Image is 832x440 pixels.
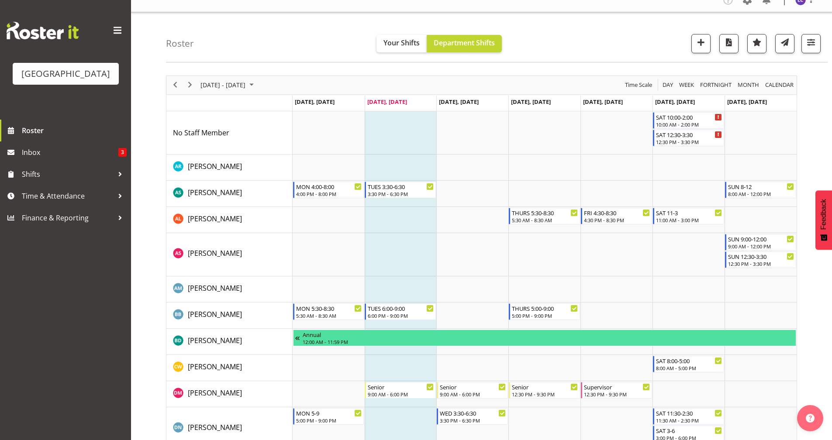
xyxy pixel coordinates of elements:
[728,243,794,250] div: 9:00 AM - 12:00 PM
[584,217,650,223] div: 4:30 PM - 8:30 PM
[166,181,293,207] td: Ajay Smith resource
[296,182,362,191] div: MON 4:00-8:00
[188,388,242,398] span: [PERSON_NAME]
[801,34,821,53] button: Filter Shifts
[303,330,794,339] div: Annual
[440,417,506,424] div: 3:30 PM - 6:30 PM
[437,408,508,425] div: Drew Nielsen"s event - WED 3:30-6:30 Begin From Wednesday, August 27, 2025 at 3:30:00 PM GMT+12:0...
[725,251,796,268] div: Alex Sansom"s event - SUN 12:30-3:30 Begin From Sunday, August 31, 2025 at 12:30:00 PM GMT+12:00 ...
[820,199,828,230] span: Feedback
[118,148,127,157] span: 3
[728,252,794,261] div: SUN 12:30-3:30
[728,182,794,191] div: SUN 8-12
[719,34,739,53] button: Download a PDF of the roster according to the set date range.
[188,162,242,171] span: [PERSON_NAME]
[368,304,434,313] div: TUES 6:00-9:00
[656,138,722,145] div: 12:30 PM - 3:30 PM
[512,208,578,217] div: THURS 5:30-8:30
[368,182,434,191] div: TUES 3:30-6:30
[736,79,761,90] button: Timeline Month
[173,127,229,138] a: No Staff Member
[21,67,110,80] div: [GEOGRAPHIC_DATA]
[22,168,114,181] span: Shifts
[437,382,508,399] div: Devon Morris-Brown"s event - Senior Begin From Wednesday, August 27, 2025 at 9:00:00 AM GMT+12:00...
[440,409,506,417] div: WED 3:30-6:30
[699,79,733,90] button: Fortnight
[293,330,796,346] div: Braedyn Dykes"s event - Annual Begin From Sunday, August 24, 2025 at 12:00:00 AM GMT+12:00 Ends A...
[512,312,578,319] div: 5:00 PM - 9:00 PM
[7,22,79,39] img: Rosterit website logo
[188,336,242,345] span: [PERSON_NAME]
[656,426,722,435] div: SAT 3-6
[427,35,502,52] button: Department Shifts
[691,34,711,53] button: Add a new shift
[188,187,242,198] a: [PERSON_NAME]
[166,329,293,355] td: Braedyn Dykes resource
[512,391,578,398] div: 12:30 PM - 9:30 PM
[656,417,722,424] div: 11:30 AM - 2:30 PM
[166,207,293,233] td: Alex Laverty resource
[368,382,434,391] div: Senior
[509,303,580,320] div: Bradley Barton"s event - THURS 5:00-9:00 Begin From Thursday, August 28, 2025 at 5:00:00 PM GMT+1...
[188,309,242,320] a: [PERSON_NAME]
[166,38,194,48] h4: Roster
[764,79,794,90] span: calendar
[512,382,578,391] div: Senior
[188,161,242,172] a: [PERSON_NAME]
[188,283,242,293] a: [PERSON_NAME]
[22,146,118,159] span: Inbox
[293,408,364,425] div: Drew Nielsen"s event - MON 5-9 Begin From Monday, August 25, 2025 at 5:00:00 PM GMT+12:00 Ends At...
[653,208,724,224] div: Alex Laverty"s event - SAT 11-3 Begin From Saturday, August 30, 2025 at 11:00:00 AM GMT+12:00 End...
[439,98,479,106] span: [DATE], [DATE]
[293,303,364,320] div: Bradley Barton"s event - MON 5:30-8:30 Begin From Monday, August 25, 2025 at 5:30:00 AM GMT+12:00...
[367,98,407,106] span: [DATE], [DATE]
[581,208,652,224] div: Alex Laverty"s event - FRI 4:30-8:30 Begin From Friday, August 29, 2025 at 4:30:00 PM GMT+12:00 E...
[296,417,362,424] div: 5:00 PM - 9:00 PM
[656,121,722,128] div: 10:00 AM - 2:00 PM
[296,190,362,197] div: 4:00 PM - 8:00 PM
[200,79,246,90] span: [DATE] - [DATE]
[365,182,436,198] div: Ajay Smith"s event - TUES 3:30-6:30 Begin From Tuesday, August 26, 2025 at 3:30:00 PM GMT+12:00 E...
[434,38,495,48] span: Department Shifts
[727,98,767,106] span: [DATE], [DATE]
[188,335,242,346] a: [PERSON_NAME]
[365,382,436,399] div: Devon Morris-Brown"s event - Senior Begin From Tuesday, August 26, 2025 at 9:00:00 AM GMT+12:00 E...
[383,38,420,48] span: Your Shifts
[368,312,434,319] div: 6:00 PM - 9:00 PM
[656,409,722,417] div: SAT 11:30-2:30
[584,382,650,391] div: Supervisor
[296,409,362,417] div: MON 5-9
[169,79,181,90] button: Previous
[725,182,796,198] div: Ajay Smith"s event - SUN 8-12 Begin From Sunday, August 31, 2025 at 8:00:00 AM GMT+12:00 Ends At ...
[747,34,766,53] button: Highlight an important date within the roster.
[376,35,427,52] button: Your Shifts
[183,76,197,94] div: next period
[188,309,242,319] span: [PERSON_NAME]
[624,79,654,90] button: Time Scale
[166,111,293,155] td: No Staff Member resource
[656,356,722,365] div: SAT 8:00-5:00
[656,208,722,217] div: SAT 11-3
[184,79,196,90] button: Next
[656,217,722,223] div: 11:00 AM - 3:00 PM
[166,302,293,329] td: Bradley Barton resource
[678,79,696,90] button: Timeline Week
[661,79,675,90] button: Timeline Day
[653,130,724,146] div: No Staff Member"s event - SAT 12:30-3:30 Begin From Saturday, August 30, 2025 at 12:30:00 PM GMT+...
[303,338,794,345] div: 12:00 AM - 11:59 PM
[655,98,695,106] span: [DATE], [DATE]
[166,155,293,181] td: Addison Robertson resource
[815,190,832,250] button: Feedback - Show survey
[806,414,815,423] img: help-xxl-2.png
[188,361,242,372] a: [PERSON_NAME]
[188,423,242,432] span: [PERSON_NAME]
[584,208,650,217] div: FRI 4:30-8:30
[728,234,794,243] div: SUN 9:00-12:00
[197,76,259,94] div: August 25 - 31, 2025
[166,276,293,302] td: Angus McLeay resource
[775,34,794,53] button: Send a list of all shifts for the selected filtered period to all rostered employees.
[584,391,650,398] div: 12:30 PM - 9:30 PM
[293,182,364,198] div: Ajay Smith"s event - MON 4:00-8:00 Begin From Monday, August 25, 2025 at 4:00:00 PM GMT+12:00 End...
[368,391,434,398] div: 9:00 AM - 6:00 PM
